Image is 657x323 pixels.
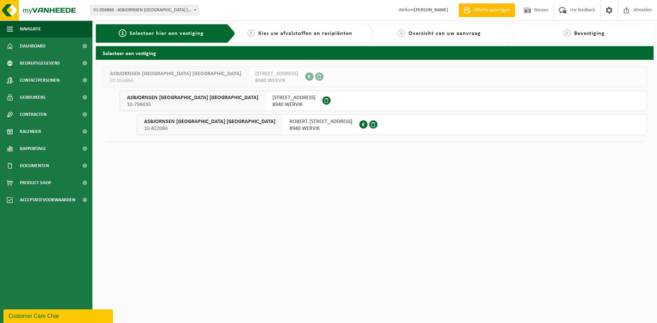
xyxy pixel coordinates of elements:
[20,140,46,157] span: Rapportage
[459,3,515,17] a: Offerte aanvragen
[20,72,60,89] span: Contactpersonen
[409,31,481,36] span: Overzicht van uw aanvraag
[119,29,126,37] span: 1
[144,118,275,125] span: ASBJORNSEN [GEOGRAPHIC_DATA] [GEOGRAPHIC_DATA]
[20,89,46,106] span: Gebruikers
[247,29,255,37] span: 2
[20,106,47,123] span: Contracten
[127,101,258,108] span: 10-798430
[289,118,352,125] span: ROBERT [STREET_ADDRESS]
[574,31,605,36] span: Bevestiging
[473,7,512,14] span: Offerte aanvragen
[110,77,241,84] span: 01-056866
[255,70,298,77] span: [STREET_ADDRESS]
[3,308,114,323] iframe: chat widget
[272,94,315,101] span: [STREET_ADDRESS]
[20,123,41,140] span: Kalender
[289,125,352,132] span: 8940 WERVIK
[20,191,75,208] span: Acceptatievoorwaarden
[20,21,41,38] span: Navigatie
[20,55,60,72] span: Bedrijfsgegevens
[120,91,647,111] button: ASBJORNSEN [GEOGRAPHIC_DATA] [GEOGRAPHIC_DATA] 10-798430 [STREET_ADDRESS]8940 WERVIK
[127,94,258,101] span: ASBJORNSEN [GEOGRAPHIC_DATA] [GEOGRAPHIC_DATA]
[20,157,49,174] span: Documenten
[563,29,571,37] span: 4
[110,70,241,77] span: ASBJORNSEN [GEOGRAPHIC_DATA] [GEOGRAPHIC_DATA]
[414,8,448,13] strong: [PERSON_NAME]
[144,125,275,132] span: 10-822084
[90,5,199,15] span: 01-056866 - ASBJORNSEN BELGIUM NV - WERVIK
[20,174,51,191] span: Product Shop
[258,31,352,36] span: Kies uw afvalstoffen en recipiënten
[91,5,198,15] span: 01-056866 - ASBJORNSEN BELGIUM NV - WERVIK
[130,31,204,36] span: Selecteer hier een vestiging
[96,46,654,59] h2: Selecteer een vestiging
[398,29,405,37] span: 3
[137,115,647,135] button: ASBJORNSEN [GEOGRAPHIC_DATA] [GEOGRAPHIC_DATA] 10-822084 ROBERT [STREET_ADDRESS]8940 WERVIK
[20,38,46,55] span: Dashboard
[272,101,315,108] span: 8940 WERVIK
[255,77,298,84] span: 8940 WERVIK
